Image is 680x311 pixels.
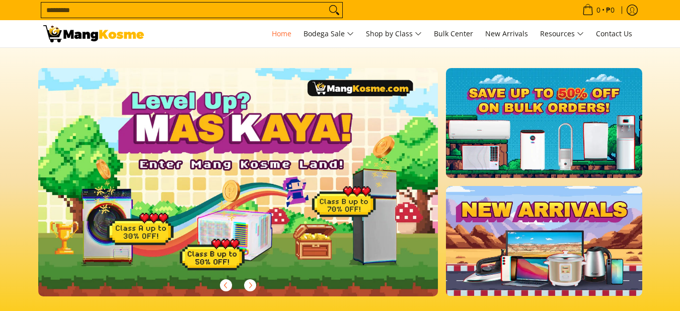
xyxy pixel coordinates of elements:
span: Bodega Sale [304,28,354,40]
a: New Arrivals [480,20,533,47]
img: Gaming desktop banner [38,68,438,296]
span: 0 [595,7,602,14]
button: Search [326,3,342,18]
span: Resources [540,28,584,40]
span: New Arrivals [485,29,528,38]
span: Bulk Center [434,29,473,38]
span: Home [272,29,291,38]
span: Contact Us [596,29,632,38]
img: Mang Kosme: Your Home Appliances Warehouse Sale Partner! [43,25,144,42]
button: Previous [215,274,237,296]
a: Shop by Class [361,20,427,47]
button: Next [239,274,261,296]
span: ₱0 [605,7,616,14]
a: Resources [535,20,589,47]
span: Shop by Class [366,28,422,40]
a: Contact Us [591,20,637,47]
a: Bulk Center [429,20,478,47]
a: Bodega Sale [298,20,359,47]
a: Home [267,20,296,47]
nav: Main Menu [154,20,637,47]
span: • [579,5,618,16]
